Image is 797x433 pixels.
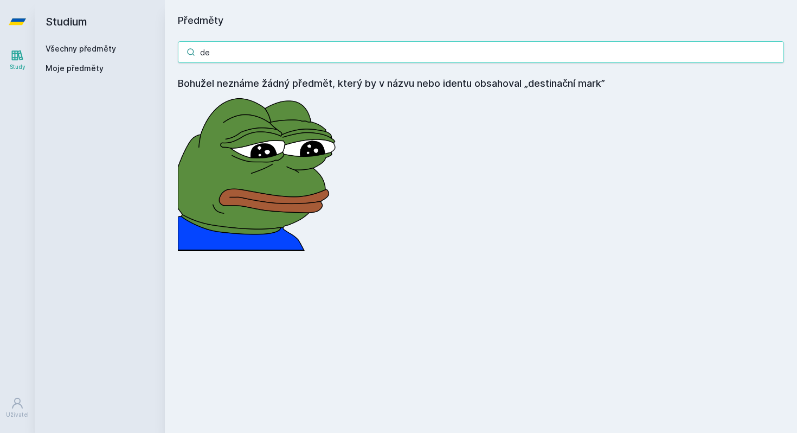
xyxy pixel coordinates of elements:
input: Název nebo ident předmětu… [178,41,784,63]
div: Study [10,63,25,71]
a: Uživatel [2,391,33,424]
a: Study [2,43,33,77]
h1: Předměty [178,13,784,28]
span: Moje předměty [46,63,104,74]
div: Uživatel [6,411,29,419]
a: Všechny předměty [46,44,116,53]
h4: Bohužel neznáme žádný předmět, který by v názvu nebo identu obsahoval „destinační mark” [178,76,784,91]
img: error_picture.png [178,91,340,251]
